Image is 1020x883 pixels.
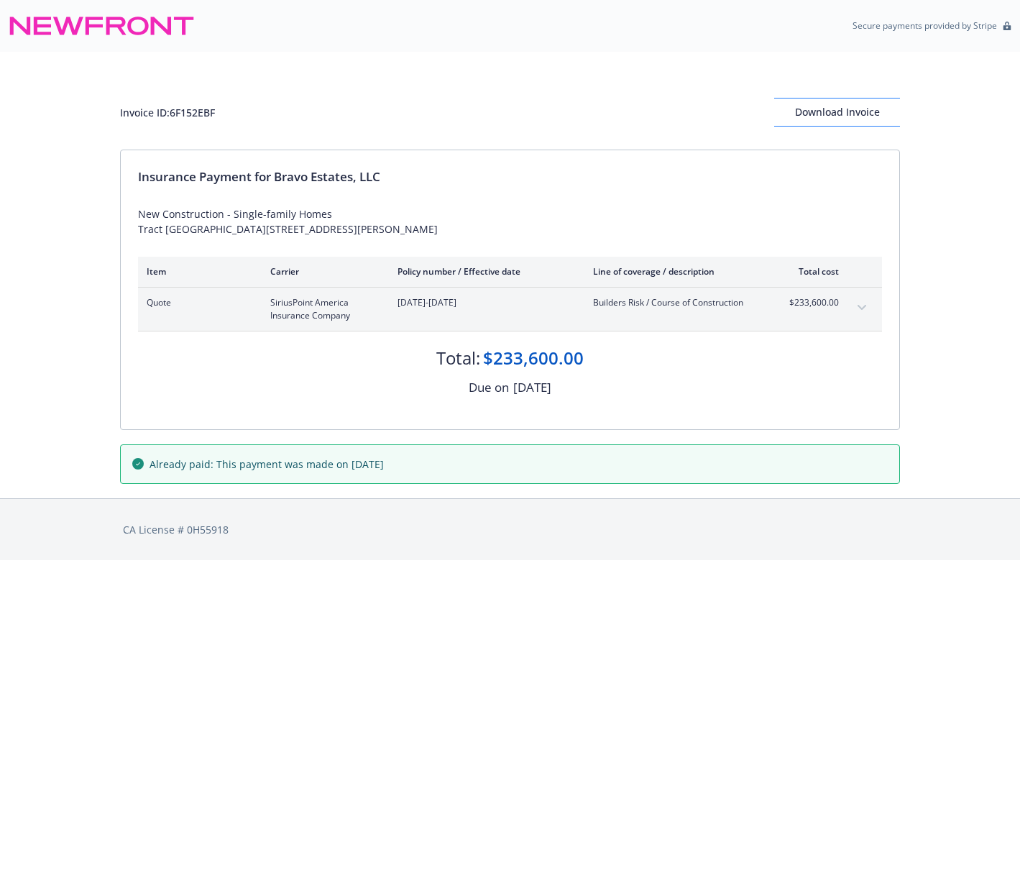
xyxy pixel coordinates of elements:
[785,296,839,309] span: $233,600.00
[513,378,551,397] div: [DATE]
[850,296,873,319] button: expand content
[785,265,839,278] div: Total cost
[138,168,882,186] div: Insurance Payment for Bravo Estates, LLC
[270,296,375,322] span: SiriusPoint America Insurance Company
[123,522,897,537] div: CA License # 0H55918
[120,105,215,120] div: Invoice ID: 6F152EBF
[270,265,375,278] div: Carrier
[138,206,882,237] div: New Construction - Single-family Homes Tract [GEOGRAPHIC_DATA][STREET_ADDRESS][PERSON_NAME]
[593,296,762,309] span: Builders Risk / Course of Construction
[436,346,480,370] div: Total:
[469,378,509,397] div: Due on
[853,19,997,32] p: Secure payments provided by Stripe
[147,296,247,309] span: Quote
[398,265,570,278] div: Policy number / Effective date
[398,296,570,309] span: [DATE]-[DATE]
[774,99,900,126] div: Download Invoice
[774,98,900,127] button: Download Invoice
[150,457,384,472] span: Already paid: This payment was made on [DATE]
[147,265,247,278] div: Item
[138,288,882,331] div: QuoteSiriusPoint America Insurance Company[DATE]-[DATE]Builders Risk / Course of Construction$233...
[483,346,584,370] div: $233,600.00
[593,265,762,278] div: Line of coverage / description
